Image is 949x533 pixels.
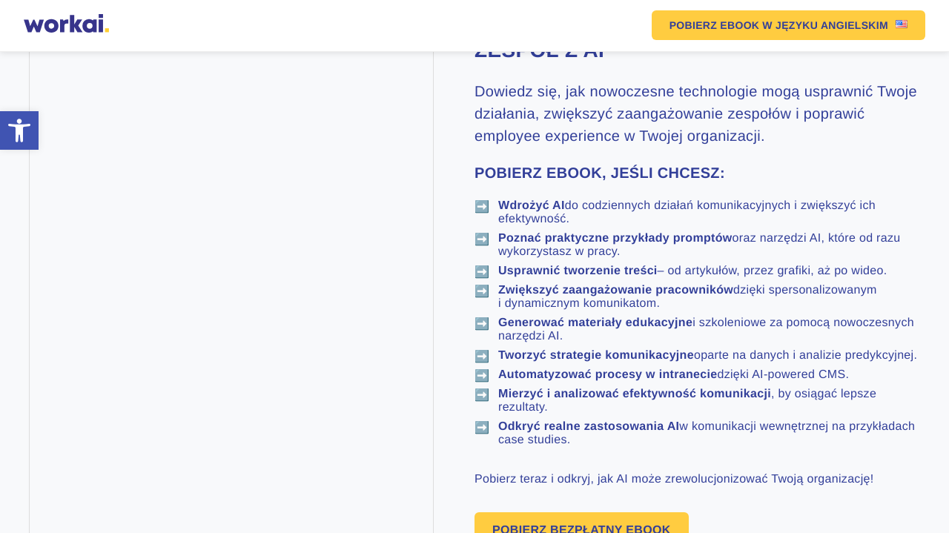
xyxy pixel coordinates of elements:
[474,284,489,299] span: ➡️
[474,471,920,489] p: Pobierz teraz i odkryj, jak AI może zrewolucjonizować Twoją organizację!
[474,349,920,362] li: oparte na danych i analizie predykcyjnej.
[19,213,94,224] p: wiadomości e-mail
[474,368,489,383] span: ➡️
[896,20,907,28] img: US flag
[474,81,920,148] h3: Dowiedz się, jak nowoczesne technologie mogą usprawnić Twoje działania, zwiększyć zaangażowanie z...
[474,317,489,331] span: ➡️
[498,388,771,400] strong: Mierzyć i analizować efektywność komunikacji
[474,265,920,278] li: – od artykułów, przez grafiki, aż po wideo.
[474,420,920,447] li: w komunikacji wewnętrznej na przykładach case studies.
[474,199,920,226] li: do codziennych działań komunikacyjnych i zwiększyć ich efektywność.
[4,214,13,224] input: wiadomości e-mail*
[498,265,658,277] strong: Usprawnić tworzenie treści
[474,232,920,259] li: oraz narzędzi AI, które od razu wykorzystasz w pracy.
[498,284,733,297] strong: Zwiększyć zaangażowanie pracowników
[498,199,565,212] strong: Wdrożyć AI
[669,20,760,30] em: POBIERZ EBOOK
[474,165,725,182] strong: POBIERZ EBOOK, JEŚLI CHCESZ:
[498,317,692,329] strong: Generować materiały edukacyjne
[474,265,489,279] span: ➡️
[474,420,489,435] span: ➡️
[474,388,489,403] span: ➡️
[474,317,920,343] li: i szkoleniowe za pomocą nowoczesnych narzędzi AI.
[182,79,359,108] input: Twoje nazwisko
[498,232,733,245] strong: Poznać praktyczne przykłady promptów
[474,368,920,382] li: dzięki AI-powered CMS.
[474,284,920,311] li: dzięki spersonalizowanym i dynamicznym komunikatom.
[182,61,233,76] span: Nazwisko
[474,199,489,214] span: ➡️
[652,10,925,40] a: POBIERZ EBOOKW JĘZYKU ANGIELSKIMUS flag
[498,349,694,362] strong: Tworzyć strategie komunikacyjne
[498,420,679,433] strong: Odkryć realne zastosowania AI
[498,368,717,381] strong: Automatyzować procesy w intranecie
[474,388,920,414] li: , by osiągać lepsze rezultaty.
[474,349,489,364] span: ➡️
[65,150,144,161] a: Polityką prywatności
[474,232,489,247] span: ➡️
